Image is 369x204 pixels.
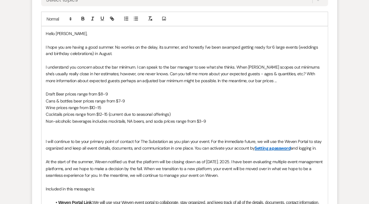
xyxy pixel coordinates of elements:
[46,91,323,98] p: Draft Beer prices range from $8-9
[46,159,323,179] p: At the start of the summer, Weven notified us that the platform will be closing down as of [DATE]...
[46,64,323,84] p: I understand you concern about the bar minimum. I can speak to the bar manager to see what she th...
[46,30,323,37] p: Hello [PERSON_NAME],
[46,138,323,152] p: I will continue to be your primary point of contact for The Substation as you plan your event. Fo...
[46,44,323,57] p: I hope you are having a good summer. No worries on the delay, its summer, and honestly I've been ...
[46,98,323,105] p: Cans & bottles beer prices range from $7-9
[255,146,291,151] a: Setting a password
[46,186,323,193] p: Included in this message is:
[46,118,323,125] p: Non-alcoholic beverages includes mocktails, NA beers, and soda prices range from $3-9
[46,105,323,111] p: Wine prices range from $10-15
[46,111,323,118] p: Cocktails prices range from $12-15 (current due to seasonal offerings)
